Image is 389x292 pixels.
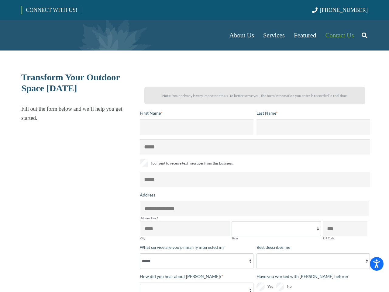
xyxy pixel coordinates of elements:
[140,274,222,279] span: How did you hear about [PERSON_NAME]?
[229,32,254,39] span: About Us
[150,91,360,100] p: Your privacy is very important to us. To better serve you, the form information you enter is reco...
[140,119,253,134] input: First Name*
[259,20,289,50] a: Services
[325,32,354,39] span: Contact Us
[21,23,122,47] a: Borst-Logo
[140,237,230,240] label: City
[140,192,155,197] span: Address
[263,32,285,39] span: Services
[267,283,273,290] span: Yes
[256,253,370,269] select: Best describes me
[289,20,321,50] a: Featured
[256,274,349,279] span: Have you worked with [PERSON_NAME] before?
[21,72,120,93] span: Transform Your Outdoor Space [DATE]
[323,237,367,240] label: ZIP Code
[256,283,265,291] input: Yes
[232,237,321,240] label: State
[140,110,160,116] span: First Name
[21,104,135,123] p: Fill out the form below and we’ll help you get started.
[276,283,284,291] input: No
[22,3,81,17] a: CONNECT WITH US!
[140,253,253,269] select: What service are you primarily interested in?
[225,20,259,50] a: About Us
[151,160,234,167] span: I consent to receive text messages from this business.
[256,245,290,250] span: Best describes me
[320,7,368,13] span: [PHONE_NUMBER]
[256,119,370,134] input: Last Name*
[294,32,316,39] span: Featured
[287,283,292,290] span: No
[140,245,224,250] span: What service are you primarily interested in?
[312,7,368,13] a: [PHONE_NUMBER]
[140,159,148,167] input: I consent to receive text messages from this business.
[162,93,171,98] strong: Note:
[256,110,276,116] span: Last Name
[358,28,370,43] a: Search
[140,217,369,220] label: Address Line 1
[321,20,359,50] a: Contact Us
